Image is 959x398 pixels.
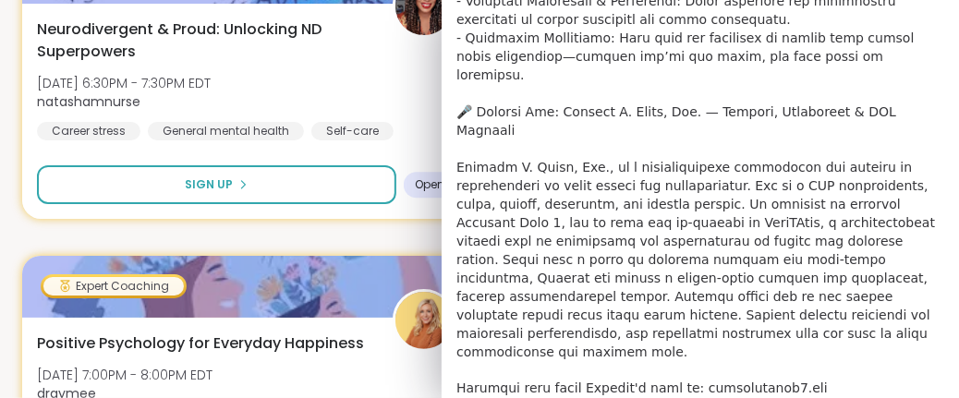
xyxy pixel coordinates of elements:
b: natashamnurse [37,92,140,111]
span: Neurodivergent & Proud: Unlocking ND Superpowers [37,18,372,63]
span: Open [415,177,444,192]
span: Positive Psychology for Everyday Happiness [37,332,364,355]
button: Sign Up [37,165,396,204]
div: Expert Coaching [43,277,184,295]
div: Self-care [311,122,394,140]
div: Career stress [37,122,140,140]
div: General mental health [148,122,304,140]
span: Sign Up [186,176,234,193]
img: draymee [395,292,453,349]
span: [DATE] 6:30PM - 7:30PM EDT [37,74,211,92]
span: [DATE] 7:00PM - 8:00PM EDT [37,366,212,384]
